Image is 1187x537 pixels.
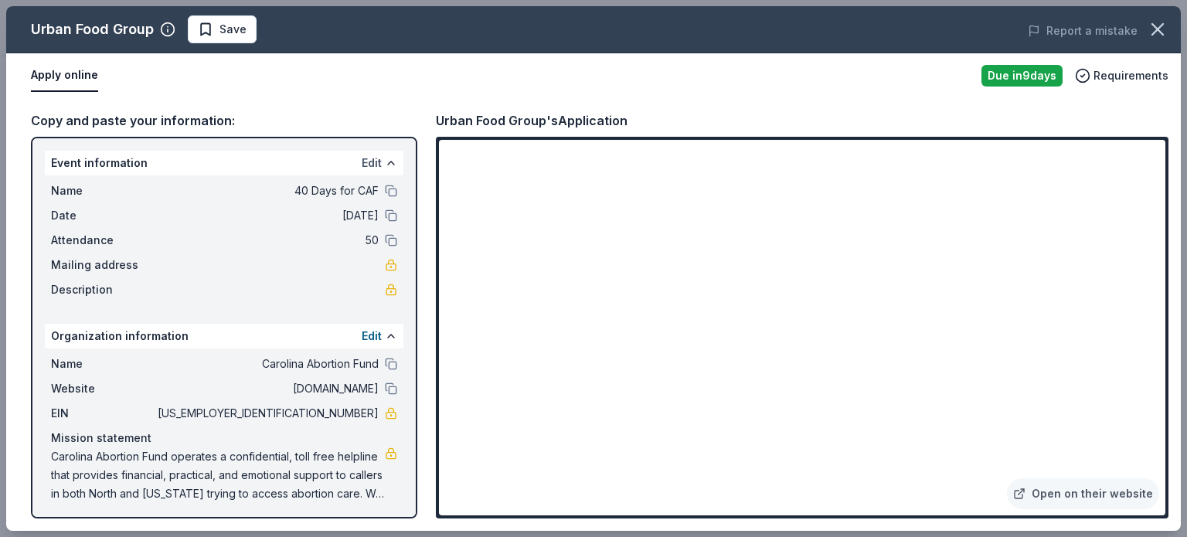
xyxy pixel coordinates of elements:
[155,206,379,225] span: [DATE]
[981,65,1063,87] div: Due in 9 days
[155,379,379,398] span: [DOMAIN_NAME]
[51,429,397,447] div: Mission statement
[219,20,247,39] span: Save
[51,404,155,423] span: EIN
[188,15,257,43] button: Save
[155,355,379,373] span: Carolina Abortion Fund
[51,447,385,503] span: Carolina Abortion Fund operates a confidential, toll free helpline that provides financial, pract...
[436,110,628,131] div: Urban Food Group's Application
[362,327,382,345] button: Edit
[31,17,154,42] div: Urban Food Group
[51,231,155,250] span: Attendance
[51,379,155,398] span: Website
[31,110,417,131] div: Copy and paste your information:
[1075,66,1168,85] button: Requirements
[51,206,155,225] span: Date
[155,404,379,423] span: [US_EMPLOYER_IDENTIFICATION_NUMBER]
[51,280,155,299] span: Description
[31,59,98,92] button: Apply online
[1028,22,1138,40] button: Report a mistake
[155,231,379,250] span: 50
[155,182,379,200] span: 40 Days for CAF
[45,151,403,175] div: Event information
[1093,66,1168,85] span: Requirements
[51,256,155,274] span: Mailing address
[45,324,403,348] div: Organization information
[51,355,155,373] span: Name
[51,182,155,200] span: Name
[362,154,382,172] button: Edit
[1007,478,1159,509] a: Open on their website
